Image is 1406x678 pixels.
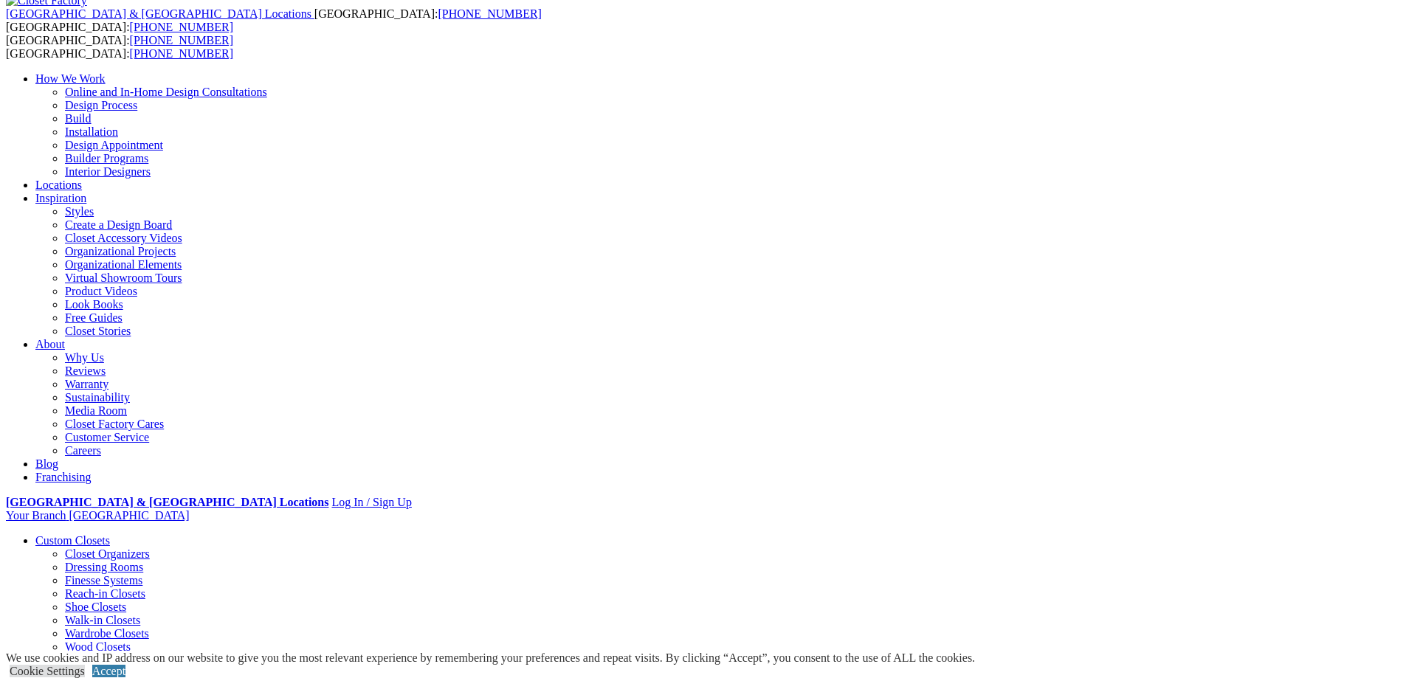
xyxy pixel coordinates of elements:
[6,7,542,33] span: [GEOGRAPHIC_DATA]: [GEOGRAPHIC_DATA]:
[438,7,541,20] a: [PHONE_NUMBER]
[65,627,149,640] a: Wardrobe Closets
[65,152,148,165] a: Builder Programs
[65,125,118,138] a: Installation
[65,391,130,404] a: Sustainability
[65,218,172,231] a: Create a Design Board
[65,640,131,653] a: Wood Closets
[130,34,233,46] a: [PHONE_NUMBER]
[6,509,190,522] a: Your Branch [GEOGRAPHIC_DATA]
[65,325,131,337] a: Closet Stories
[65,574,142,587] a: Finesse Systems
[6,509,66,522] span: Your Branch
[65,547,150,560] a: Closet Organizers
[6,34,233,60] span: [GEOGRAPHIC_DATA]: [GEOGRAPHIC_DATA]:
[65,431,149,443] a: Customer Service
[65,378,108,390] a: Warranty
[35,338,65,350] a: About
[65,205,94,218] a: Styles
[331,496,411,508] a: Log In / Sign Up
[65,232,182,244] a: Closet Accessory Videos
[65,444,101,457] a: Careers
[65,285,137,297] a: Product Videos
[130,21,233,33] a: [PHONE_NUMBER]
[65,601,126,613] a: Shoe Closets
[65,271,182,284] a: Virtual Showroom Tours
[65,86,267,98] a: Online and In-Home Design Consultations
[35,534,110,547] a: Custom Closets
[35,471,92,483] a: Franchising
[65,165,151,178] a: Interior Designers
[65,418,164,430] a: Closet Factory Cares
[65,351,104,364] a: Why Us
[6,7,311,20] span: [GEOGRAPHIC_DATA] & [GEOGRAPHIC_DATA] Locations
[65,112,92,125] a: Build
[69,509,189,522] span: [GEOGRAPHIC_DATA]
[65,258,182,271] a: Organizational Elements
[6,496,328,508] a: [GEOGRAPHIC_DATA] & [GEOGRAPHIC_DATA] Locations
[65,364,106,377] a: Reviews
[65,245,176,257] a: Organizational Projects
[92,665,125,677] a: Accept
[65,614,140,626] a: Walk-in Closets
[65,311,123,324] a: Free Guides
[6,7,314,20] a: [GEOGRAPHIC_DATA] & [GEOGRAPHIC_DATA] Locations
[65,587,145,600] a: Reach-in Closets
[35,192,86,204] a: Inspiration
[6,651,975,665] div: We use cookies and IP address on our website to give you the most relevant experience by remember...
[10,665,85,677] a: Cookie Settings
[65,298,123,311] a: Look Books
[35,179,82,191] a: Locations
[35,457,58,470] a: Blog
[65,99,137,111] a: Design Process
[130,47,233,60] a: [PHONE_NUMBER]
[35,72,106,85] a: How We Work
[65,404,127,417] a: Media Room
[65,139,163,151] a: Design Appointment
[65,561,143,573] a: Dressing Rooms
